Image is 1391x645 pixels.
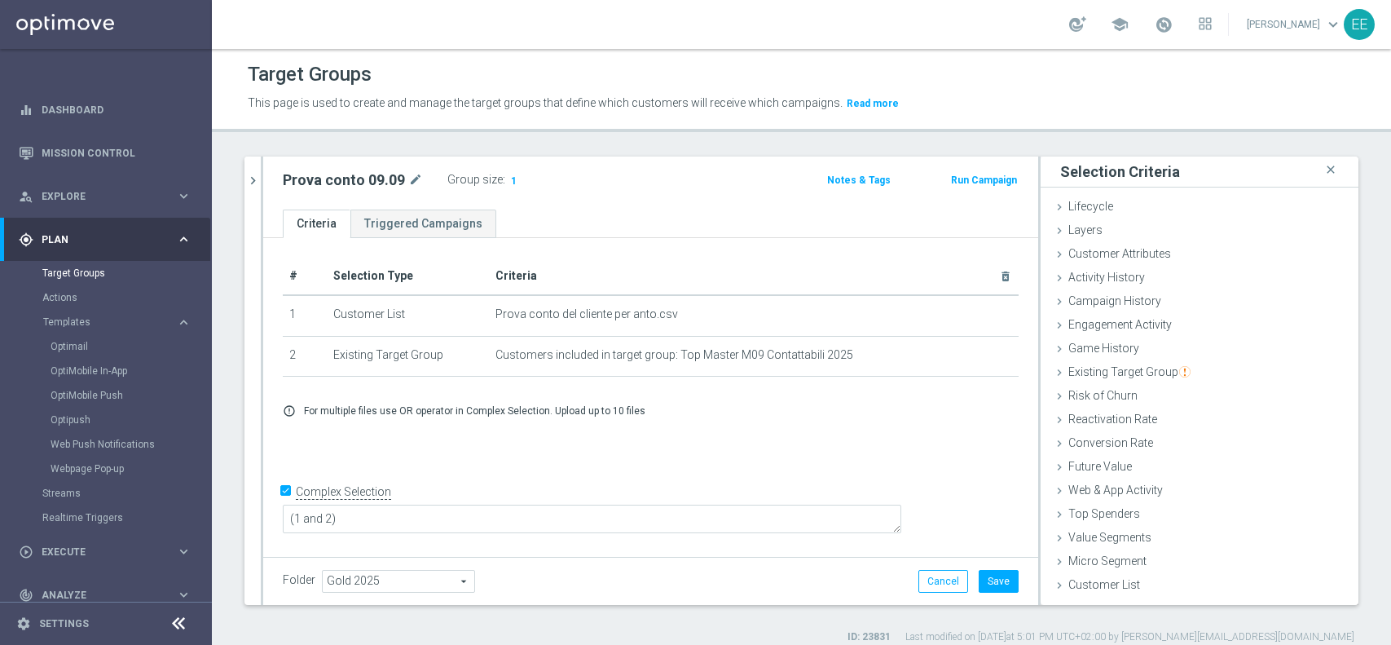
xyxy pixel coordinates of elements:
[51,408,210,432] div: Optipush
[248,96,843,109] span: This page is used to create and manage the target groups that define which customers will receive...
[42,511,169,524] a: Realtime Triggers
[283,258,327,295] th: #
[283,573,315,587] label: Folder
[350,210,496,238] a: Triggered Campaigns
[51,340,169,353] a: Optimail
[19,588,33,603] i: track_changes
[244,157,261,205] button: chevron_right
[19,588,176,603] div: Analyze
[1323,159,1339,181] i: close
[18,589,192,602] button: track_changes Analyze keyboard_arrow_right
[51,334,210,359] div: Optimail
[42,487,169,500] a: Streams
[1068,271,1145,284] span: Activity History
[495,307,678,321] span: Prova conto del cliente per anto.csv
[1068,484,1163,497] span: Web & App Activity
[1068,578,1140,591] span: Customer List
[1068,247,1171,260] span: Customer Attributes
[42,235,176,245] span: Plan
[999,270,1012,283] i: delete_forever
[847,630,891,644] label: ID: 23831
[42,261,210,285] div: Target Groups
[447,173,503,187] label: Group size
[18,104,192,117] button: equalizer Dashboard
[51,364,169,378] a: OptiMobile In-App
[19,189,33,204] i: person_search
[949,171,1019,189] button: Run Campaign
[1068,460,1132,473] span: Future Value
[51,359,210,383] div: OptiMobile In-App
[1324,15,1342,33] span: keyboard_arrow_down
[495,348,853,362] span: Customers included in target group: Top Master M09 Contattabili 2025
[42,131,191,175] a: Mission Control
[245,173,261,188] i: chevron_right
[176,315,191,330] i: keyboard_arrow_right
[327,336,489,377] td: Existing Target Group
[51,432,210,457] div: Web Push Notifications
[327,295,489,336] td: Customer List
[1245,12,1344,37] a: [PERSON_NAME]keyboard_arrow_down
[1068,294,1161,307] span: Campaign History
[42,267,169,280] a: Target Groups
[19,545,33,559] i: play_circle_outline
[176,544,191,559] i: keyboard_arrow_right
[1068,507,1140,520] span: Top Spenders
[509,175,518,190] span: 1
[1068,436,1153,449] span: Conversion Rate
[43,317,176,327] div: Templates
[283,170,405,190] h2: Prova conto 09.09
[42,590,176,600] span: Analyze
[176,188,191,204] i: keyboard_arrow_right
[18,190,192,203] button: person_search Explore keyboard_arrow_right
[283,336,327,377] td: 2
[19,232,176,247] div: Plan
[1060,162,1180,181] h3: Selection Criteria
[1068,413,1157,426] span: Reactivation Rate
[42,316,192,329] button: Templates keyboard_arrow_right
[39,619,89,629] a: Settings
[918,570,968,593] button: Cancel
[42,310,210,481] div: Templates
[42,291,169,304] a: Actions
[19,88,191,131] div: Dashboard
[176,587,191,603] i: keyboard_arrow_right
[16,616,31,631] i: settings
[19,131,191,175] div: Mission Control
[304,404,645,417] p: For multiple files use OR operator in Complex Selection. Upload up to 10 files
[19,103,33,117] i: equalizer
[42,285,210,310] div: Actions
[1068,389,1138,402] span: Risk of Churn
[248,63,372,86] h1: Target Groups
[19,232,33,247] i: gps_fixed
[283,295,327,336] td: 1
[1344,9,1375,40] div: EE
[51,389,169,402] a: OptiMobile Push
[42,192,176,201] span: Explore
[1068,365,1191,378] span: Existing Target Group
[408,170,423,190] i: mode_edit
[18,233,192,246] button: gps_fixed Plan keyboard_arrow_right
[43,317,160,327] span: Templates
[283,210,350,238] a: Criteria
[1068,554,1147,568] span: Micro Segment
[296,484,391,500] label: Complex Selection
[51,413,169,426] a: Optipush
[979,570,1019,593] button: Save
[1111,15,1129,33] span: school
[18,147,192,160] button: Mission Control
[51,462,169,475] a: Webpage Pop-up
[1068,531,1151,544] span: Value Segments
[503,173,505,187] label: :
[327,258,489,295] th: Selection Type
[18,546,192,559] button: play_circle_outline Execute keyboard_arrow_right
[495,269,537,282] span: Criteria
[19,545,176,559] div: Execute
[19,189,176,204] div: Explore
